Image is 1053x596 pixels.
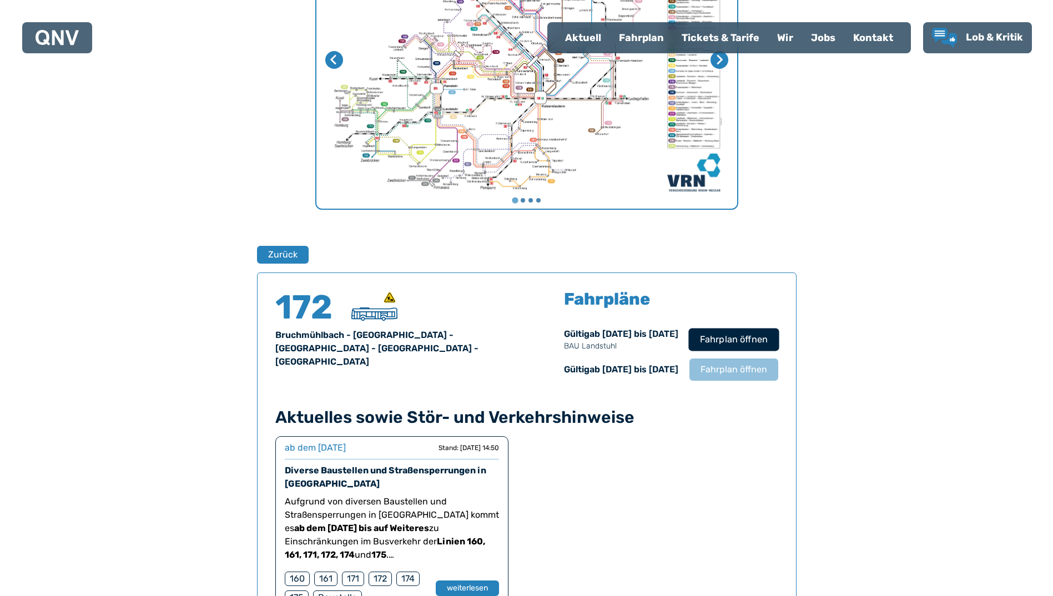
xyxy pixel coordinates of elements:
[257,246,309,264] button: Zurück
[439,443,499,452] div: Stand: [DATE] 14:50
[371,549,386,560] strong: 175
[688,328,779,351] button: Fahrplan öffnen
[294,523,429,533] strong: ab dem [DATE] bis auf Weiteres
[325,51,343,69] button: Letzte Seite
[556,23,610,52] a: Aktuell
[528,198,533,203] button: Gehe zu Seite 3
[285,441,346,454] div: ab dem [DATE]
[275,291,342,324] h4: 172
[351,307,397,321] img: Überlandbus
[564,341,678,352] p: BAU Landstuhl
[396,572,420,586] div: 174
[711,51,728,69] button: Nächste Seite
[701,363,767,376] span: Fahrplan öffnen
[512,198,518,204] button: Gehe zu Seite 1
[699,333,767,346] span: Fahrplan öffnen
[275,407,778,427] h4: Aktuelles sowie Stör- und Verkehrshinweise
[285,465,486,489] a: Diverse Baustellen und Straßensperrungen in [GEOGRAPHIC_DATA]
[564,327,678,352] div: Gültig ab [DATE] bis [DATE]
[610,23,673,52] a: Fahrplan
[932,28,1023,48] a: Lob & Kritik
[285,572,310,586] div: 160
[966,31,1023,43] span: Lob & Kritik
[521,198,525,203] button: Gehe zu Seite 2
[844,23,902,52] a: Kontakt
[342,572,364,586] div: 171
[275,329,513,368] div: Bruchmühlbach - [GEOGRAPHIC_DATA] - [GEOGRAPHIC_DATA] - [GEOGRAPHIC_DATA] - [GEOGRAPHIC_DATA]
[285,495,499,562] p: Aufgrund von diversen Baustellen und Straßensperrungen in [GEOGRAPHIC_DATA] kommt es zu Einschrän...
[536,198,541,203] button: Gehe zu Seite 4
[316,196,737,204] ul: Wählen Sie eine Seite zum Anzeigen
[369,572,392,586] div: 172
[673,23,768,52] a: Tickets & Tarife
[768,23,802,52] a: Wir
[36,27,79,49] a: QNV Logo
[36,30,79,46] img: QNV Logo
[436,580,499,596] button: weiterlesen
[564,363,678,376] div: Gültig ab [DATE] bis [DATE]
[285,536,485,560] strong: Linien 160, 161, 171, 172, 174
[802,23,844,52] a: Jobs
[689,358,778,381] button: Fahrplan öffnen
[564,291,650,307] h5: Fahrpläne
[314,572,337,586] div: 161
[257,246,301,264] a: Zurück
